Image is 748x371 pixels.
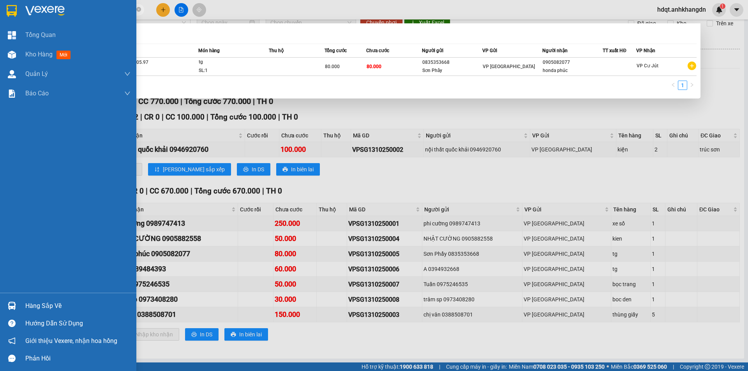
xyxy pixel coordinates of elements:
div: tg [199,58,257,67]
span: 80.000 [367,64,381,69]
span: Chưa cước [366,48,389,53]
li: Previous Page [669,81,678,90]
span: Người gửi [422,48,443,53]
div: Hướng dẫn sử dụng [25,318,131,329]
li: 1 [678,81,687,90]
span: right [690,83,694,87]
li: Next Page [687,81,697,90]
span: VP [GEOGRAPHIC_DATA] [483,64,535,69]
span: close-circle [136,6,141,14]
span: left [671,83,676,87]
div: Hàng sắp về [25,300,131,312]
div: Sơn Phẩy [422,67,482,75]
li: VP VP [GEOGRAPHIC_DATA] [4,33,54,59]
div: SL: 1 [199,67,257,75]
div: 0835353668 [422,58,482,67]
div: Phản hồi [25,353,131,364]
img: logo-vxr [7,5,17,17]
span: Quản Lý [25,69,48,79]
span: Kho hàng [25,51,53,58]
span: message [8,355,16,362]
span: Người nhận [542,48,568,53]
span: plus-circle [688,62,696,70]
img: warehouse-icon [8,51,16,59]
img: dashboard-icon [8,31,16,39]
span: Tổng Quan [25,30,56,40]
span: down [124,71,131,77]
span: VP Gửi [482,48,497,53]
li: [PERSON_NAME] [4,4,113,19]
img: solution-icon [8,90,16,98]
span: Báo cáo [25,88,49,98]
span: Tổng cước [325,48,347,53]
span: environment [54,43,59,49]
span: notification [8,337,16,345]
img: warehouse-icon [8,70,16,78]
span: Giới thiệu Vexere, nhận hoa hồng [25,336,117,346]
img: warehouse-icon [8,302,16,310]
a: 1 [678,81,687,90]
span: mới [56,51,71,59]
div: honda phúc [543,67,602,75]
button: left [669,81,678,90]
span: VP Nhận [636,48,655,53]
span: close-circle [136,7,141,12]
span: Thu hộ [269,48,284,53]
img: logo.jpg [4,4,31,31]
span: VP Cư Jút [637,63,658,69]
span: 80.000 [325,64,340,69]
span: question-circle [8,320,16,327]
li: VP VP Cư Jút [54,33,104,42]
div: 0905082077 [543,58,602,67]
span: Món hàng [198,48,220,53]
span: down [124,90,131,97]
button: right [687,81,697,90]
span: TT xuất HĐ [603,48,626,53]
